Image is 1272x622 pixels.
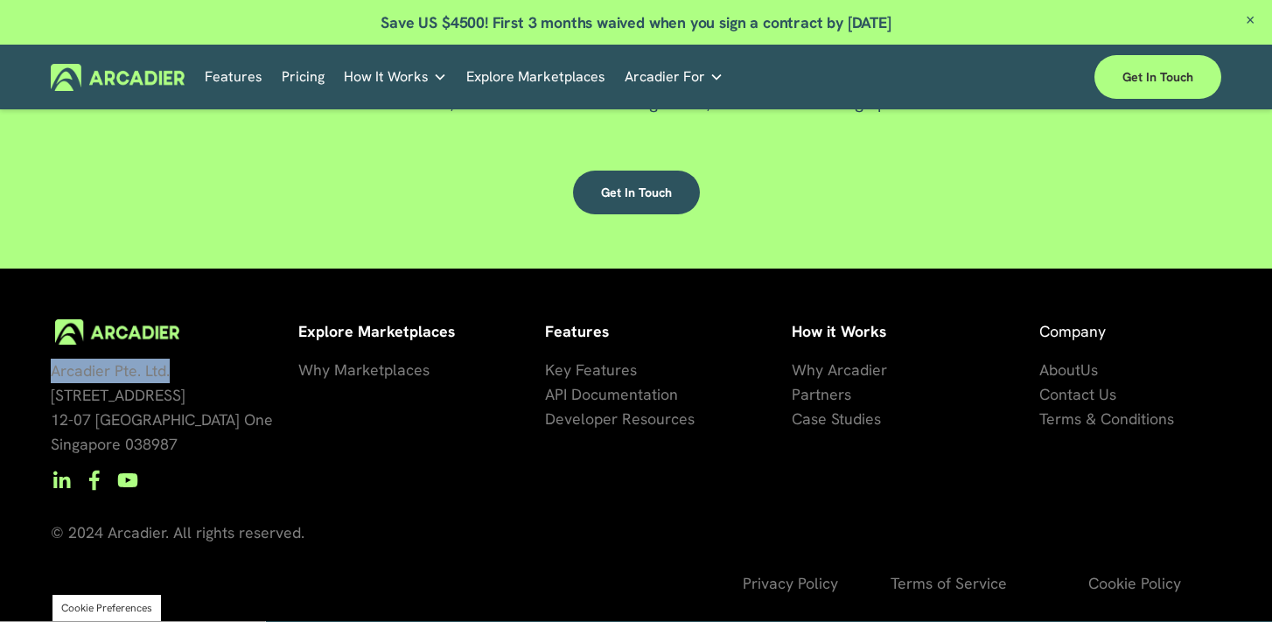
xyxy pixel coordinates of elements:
[51,470,72,491] a: LinkedIn
[1088,573,1181,593] span: Cookie Policy
[545,384,678,404] span: API Documentation
[298,358,430,382] a: Why Marketplaces
[1088,571,1181,596] a: Cookie Policy
[625,63,723,90] a: folder dropdown
[891,573,1007,593] span: Terms of Service
[545,321,609,341] strong: Features
[51,522,304,542] span: © 2024 Arcadier. All rights reserved.
[792,360,887,380] span: Why Arcadier
[344,63,447,90] a: folder dropdown
[1039,358,1080,382] a: About
[1039,382,1116,407] a: Contact Us
[1039,409,1174,429] span: Terms & Conditions
[1039,321,1106,341] span: Company
[800,384,851,404] span: artners
[1185,538,1272,622] iframe: Chat Widget
[743,571,838,596] a: Privacy Policy
[792,358,887,382] a: Why Arcadier
[625,65,705,89] span: Arcadier For
[344,65,429,89] span: How It Works
[800,382,851,407] a: artners
[117,470,138,491] a: YouTube
[51,64,185,91] img: Arcadier
[1094,55,1221,99] a: Get in touch
[792,382,800,407] a: P
[1039,384,1116,404] span: Contact Us
[61,601,152,615] button: Cookie Preferences
[811,409,881,429] span: se Studies
[1080,360,1098,380] span: Us
[282,63,325,90] a: Pricing
[84,470,105,491] a: Facebook
[1039,360,1080,380] span: About
[545,360,637,380] span: Key Features
[52,595,161,621] section: Manage previously selected cookie options
[573,171,700,214] a: Get in touch
[545,358,637,382] a: Key Features
[545,407,695,431] a: Developer Resources
[743,573,838,593] span: Privacy Policy
[51,360,273,454] span: Arcadier Pte. Ltd. [STREET_ADDRESS] 12-07 [GEOGRAPHIC_DATA] One Singapore 038987
[545,409,695,429] span: Developer Resources
[298,321,455,341] strong: Explore Marketplaces
[792,409,811,429] span: Ca
[792,321,886,341] strong: How it Works
[205,63,262,90] a: Features
[811,407,881,431] a: se Studies
[545,382,678,407] a: API Documentation
[466,63,605,90] a: Explore Marketplaces
[792,407,811,431] a: Ca
[891,571,1007,596] a: Terms of Service
[298,360,430,380] span: Why Marketplaces
[1039,407,1174,431] a: Terms & Conditions
[792,384,800,404] span: P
